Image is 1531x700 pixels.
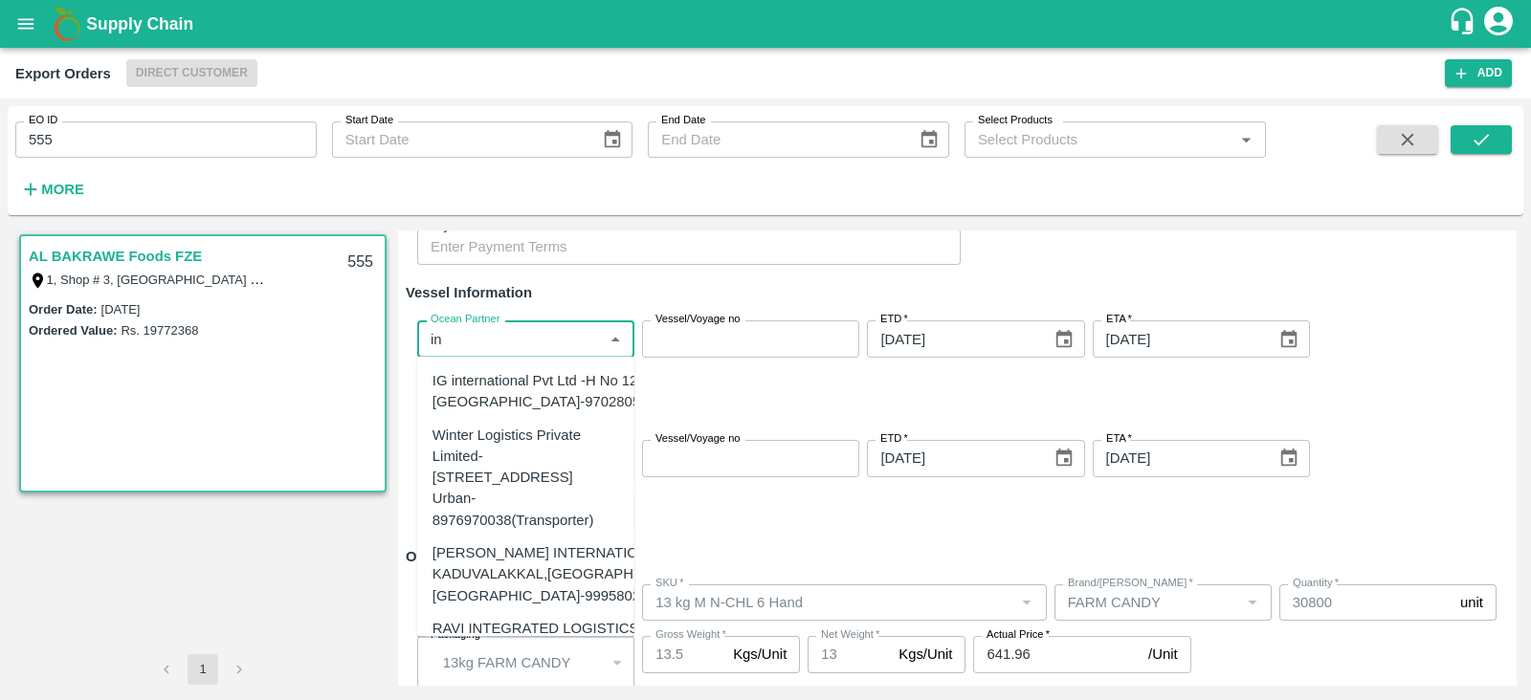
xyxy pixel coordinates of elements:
label: Order Date : [29,302,98,317]
div: 555 [336,240,385,285]
button: Choose date, selected date is Sep 14, 2025 [1271,440,1307,476]
label: EO ID [29,113,57,128]
input: Select Date [867,320,1038,357]
label: Actual Price [987,627,1050,643]
a: Supply Chain [86,11,1448,37]
a: AL BAKRAWE Foods FZE [29,244,202,269]
label: Vessel/Voyage no [655,312,741,327]
input: Create Brand/Marka [1060,590,1234,615]
button: page 1 [188,654,218,685]
button: Choose date, selected date is Sep 14, 2025 [1046,440,1082,476]
button: open drawer [4,2,48,46]
p: Kgs/Unit [733,644,787,665]
strong: Vessel Information [406,285,532,300]
nav: pagination navigation [148,654,257,685]
input: Enter Payment Terms [417,229,961,265]
input: Select Date [867,440,1038,476]
div: IG international Pvt Ltd -H No 1294, [GEOGRAPHIC_DATA]-9702805275(Transporter) [433,370,746,413]
label: Ordered Value: [29,323,117,338]
button: Choose date, selected date is Sep 14, 2025 [1046,321,1082,358]
input: End Date [648,121,902,158]
input: 0.0 [1279,584,1453,621]
input: Select Date [1093,320,1264,357]
label: Net Weight [821,627,879,643]
label: Start Date [345,113,393,128]
label: End Date [661,113,705,128]
input: 0.0 [808,636,891,672]
label: [DATE] [101,302,141,317]
label: Ocean Partner [431,312,499,327]
label: 1, Shop # 3, [GEOGRAPHIC_DATA] – central fruits and vegetables market, , , , , [GEOGRAPHIC_DATA] [47,272,622,287]
button: Choose date [911,121,947,158]
div: RAVI INTEGRATED LOGISTICS (INDIA PRIVATE LIMITED-[STREET_ADDRESS]-9990488660(Transporter) [433,617,739,681]
div: Winter Logistics Private Limited-[STREET_ADDRESS] Urban-8976970038(Transporter) [433,424,619,530]
strong: More [41,182,84,197]
p: unit [1460,592,1483,613]
label: ETA [1106,431,1132,447]
button: More [15,173,89,206]
div: Export Orders [15,61,111,86]
button: Add [1445,59,1512,87]
label: Brand/[PERSON_NAME] [1068,576,1193,591]
button: Close [603,327,628,352]
img: logo [48,5,86,43]
label: ETA [1106,312,1132,327]
p: /Unit [1148,644,1178,665]
label: ETD [880,431,908,447]
button: Choose date [594,121,631,158]
button: Choose date, selected date is Sep 14, 2025 [1271,321,1307,358]
button: Open [1233,127,1258,152]
input: Enter EO ID [15,121,317,158]
b: Supply Chain [86,14,193,33]
label: SKU [655,576,683,591]
strong: Order Items Composition [406,549,576,564]
div: customer-support [1448,7,1481,41]
label: ETD [880,312,908,327]
input: Select Ocean Partner [423,326,597,351]
input: 0.0 [642,636,725,672]
label: Quantity [1293,576,1339,591]
label: Rs. 19772368 [121,323,198,338]
div: [PERSON_NAME] INTERNATIONAL-KADUVALAKKAL,[GEOGRAPHIC_DATA],, [GEOGRAPHIC_DATA]-9995802352(Transpo... [433,541,746,605]
label: Vessel/Voyage no [655,431,741,447]
p: Kgs/Unit [899,644,952,665]
input: SKU [648,590,1009,615]
input: Select Products [970,127,1229,152]
label: Select Products [978,113,1053,128]
label: Gross Weight [655,627,726,643]
input: Select Date [1093,440,1264,476]
input: Start Date [332,121,587,158]
p: 13kg FARM CANDY [443,652,604,673]
div: account of current user [1481,4,1516,44]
